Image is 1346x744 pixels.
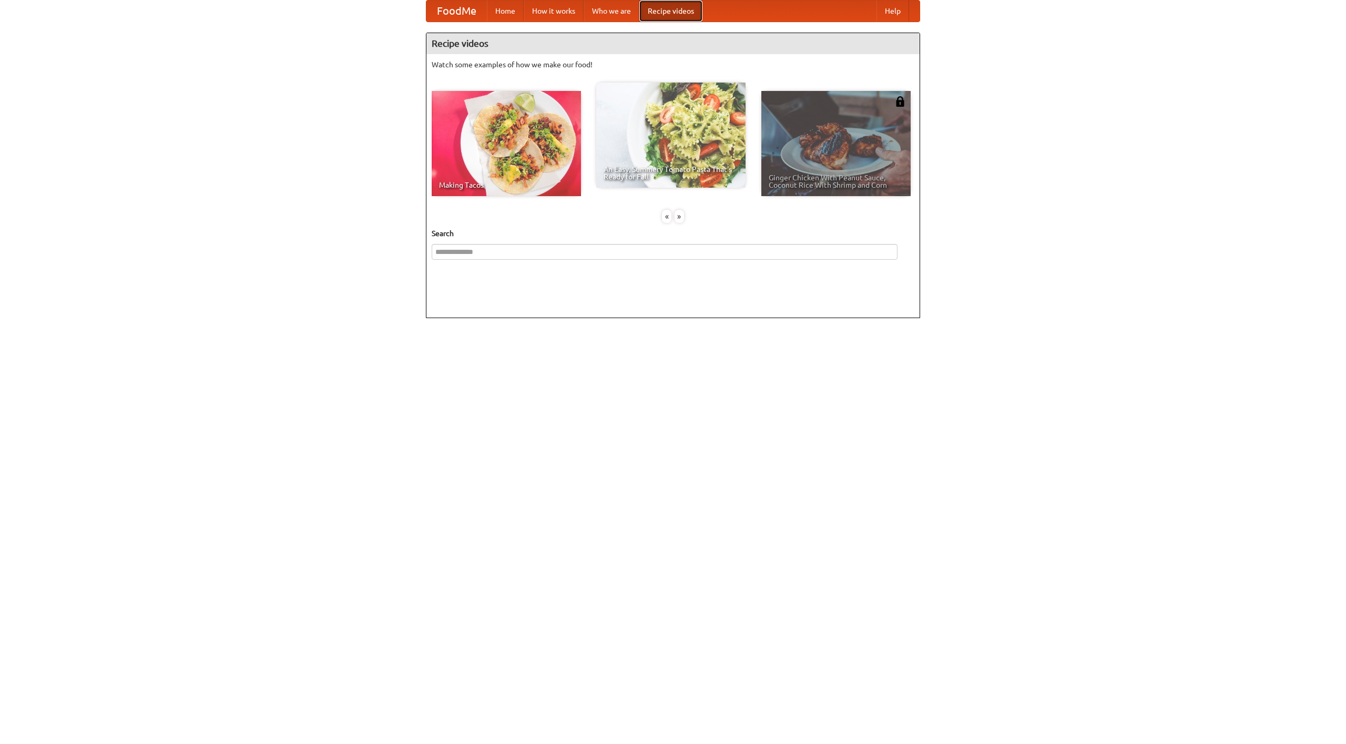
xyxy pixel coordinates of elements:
div: » [675,210,684,223]
a: Who we are [584,1,639,22]
span: An Easy, Summery Tomato Pasta That's Ready for Fall [604,166,738,180]
h5: Search [432,228,914,239]
a: Making Tacos [432,91,581,196]
a: How it works [524,1,584,22]
span: Making Tacos [439,181,574,189]
a: Recipe videos [639,1,702,22]
a: An Easy, Summery Tomato Pasta That's Ready for Fall [596,83,746,188]
a: Help [876,1,909,22]
a: Home [487,1,524,22]
a: FoodMe [426,1,487,22]
div: « [662,210,671,223]
p: Watch some examples of how we make our food! [432,59,914,70]
h4: Recipe videos [426,33,920,54]
img: 483408.png [895,96,905,107]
